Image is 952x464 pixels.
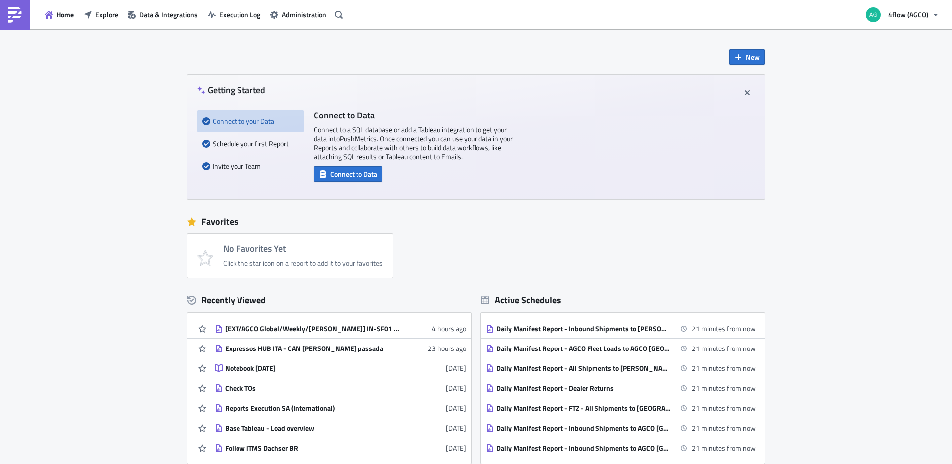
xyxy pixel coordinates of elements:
a: Expressos HUB ITA - CAN [PERSON_NAME] passada23 hours ago [215,339,466,358]
span: Home [56,9,74,20]
a: Connect to Data [314,168,382,178]
div: Invite your Team [202,155,299,177]
time: 2025-08-29 09:00 [692,323,756,334]
time: 2025-08-27T18:56:57Z [446,383,466,393]
time: 2025-08-29 09:00 [692,443,756,453]
a: Check TOs[DATE] [215,378,466,398]
button: Explore [79,7,123,22]
time: 2025-08-29 09:00 [692,363,756,373]
span: Administration [282,9,326,20]
h4: Connect to Data [314,110,513,120]
button: Execution Log [203,7,265,22]
a: Daily Manifest Report - Inbound Shipments to AGCO [GEOGRAPHIC_DATA]21 minutes from now [486,418,756,438]
p: Connect to a SQL database or add a Tableau integration to get your data into PushMetrics . Once c... [314,125,513,161]
div: Active Schedules [481,294,561,306]
button: Data & Integrations [123,7,203,22]
div: Favorites [187,214,765,229]
img: Avatar [865,6,882,23]
a: Notebook [DATE][DATE] [215,358,466,378]
a: [EXT/AGCO Global/Weekly/[PERSON_NAME]] IN-SF01 [GEOGRAPHIC_DATA] Seafreight Article Tracking Repo... [215,319,466,338]
button: Home [40,7,79,22]
a: Daily Manifest Report - Inbound Shipments to [PERSON_NAME][GEOGRAPHIC_DATA]21 minutes from now [486,319,756,338]
div: Daily Manifest Report - All Shipments to [PERSON_NAME] and AGCO [GEOGRAPHIC_DATA] - [GEOGRAPHIC_D... [496,364,671,373]
span: Execution Log [219,9,260,20]
h4: No Favorites Yet [223,244,383,254]
time: 2025-08-29 09:00 [692,423,756,433]
div: Daily Manifest Report - Inbound Shipments to [PERSON_NAME][GEOGRAPHIC_DATA] [496,324,671,333]
span: Connect to Data [330,169,377,179]
time: 2025-08-27T19:03:21Z [446,363,466,373]
time: 2025-08-27T18:09:48Z [446,423,466,433]
div: Schedule your first Report [202,132,299,155]
a: Daily Manifest Report - All Shipments to [PERSON_NAME] and AGCO [GEOGRAPHIC_DATA] - [GEOGRAPHIC_D... [486,358,756,378]
h4: Getting Started [197,85,265,95]
span: Data & Integrations [139,9,198,20]
a: Daily Manifest Report - FTZ - All Shipments to [GEOGRAPHIC_DATA] and [GEOGRAPHIC_DATA]21 minutes ... [486,398,756,418]
div: Daily Manifest Report - AGCO Fleet Loads to AGCO [GEOGRAPHIC_DATA] [496,344,671,353]
time: 2025-08-29 09:00 [692,383,756,393]
div: Reports Execution SA (International) [225,404,399,413]
button: Connect to Data [314,166,382,182]
div: Notebook [DATE] [225,364,399,373]
time: 2025-08-28T12:38:44Z [428,343,466,353]
button: New [729,49,765,65]
time: 2025-08-29T07:56:24Z [432,323,466,334]
div: Daily Manifest Report - Inbound Shipments to AGCO [GEOGRAPHIC_DATA] [496,424,671,433]
a: Reports Execution SA (International)[DATE] [215,398,466,418]
div: Follow iTMS Dachser BR [225,444,399,453]
div: Daily Manifest Report - Dealer Returns [496,384,671,393]
div: Daily Manifest Report - FTZ - All Shipments to [GEOGRAPHIC_DATA] and [GEOGRAPHIC_DATA] [496,404,671,413]
time: 2025-08-27T17:18:32Z [446,443,466,453]
div: Expressos HUB ITA - CAN [PERSON_NAME] passada [225,344,399,353]
a: Base Tableau - Load overview[DATE] [215,418,466,438]
button: Administration [265,7,331,22]
a: Follow iTMS Dachser BR[DATE] [215,438,466,458]
div: [EXT/AGCO Global/Weekly/[PERSON_NAME]] IN-SF01 [GEOGRAPHIC_DATA] Seafreight Article Tracking Report [225,324,399,333]
time: 2025-08-29 09:00 [692,403,756,413]
time: 2025-08-27T18:10:01Z [446,403,466,413]
span: 4flow (AGCO) [888,9,928,20]
div: Daily Manifest Report - Inbound Shipments to AGCO [GEOGRAPHIC_DATA] - WEST [496,444,671,453]
a: Daily Manifest Report - Inbound Shipments to AGCO [GEOGRAPHIC_DATA] - WEST21 minutes from now [486,438,756,458]
div: Base Tableau - Load overview [225,424,399,433]
span: Explore [95,9,118,20]
span: New [746,52,760,62]
a: Daily Manifest Report - Dealer Returns21 minutes from now [486,378,756,398]
div: Recently Viewed [187,293,471,308]
a: Daily Manifest Report - AGCO Fleet Loads to AGCO [GEOGRAPHIC_DATA]21 minutes from now [486,339,756,358]
img: PushMetrics [7,7,23,23]
div: Connect to your Data [202,110,299,132]
time: 2025-08-29 09:00 [692,343,756,353]
div: Check TOs [225,384,399,393]
div: Click the star icon on a report to add it to your favorites [223,259,383,268]
button: 4flow (AGCO) [860,4,945,26]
